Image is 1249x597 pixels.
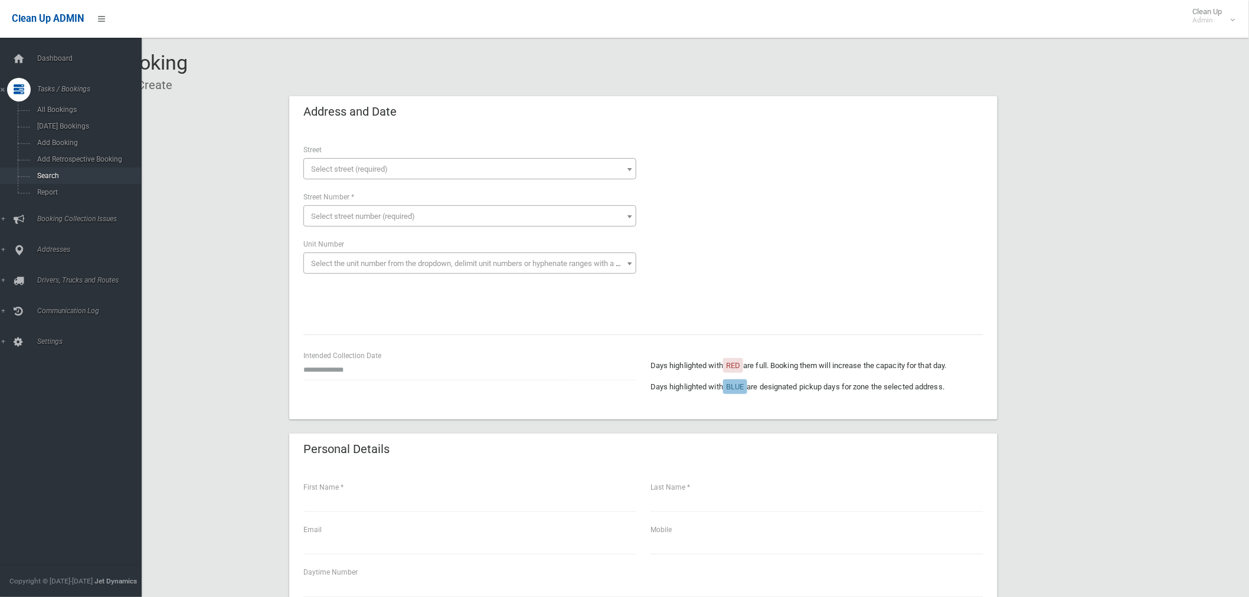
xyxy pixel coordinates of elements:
[34,307,152,315] span: Communication Log
[650,359,983,373] p: Days highlighted with are full. Booking them will increase the capacity for that day.
[34,122,142,130] span: [DATE] Bookings
[34,155,142,163] span: Add Retrospective Booking
[9,577,93,585] span: Copyright © [DATE]-[DATE]
[1193,16,1222,25] small: Admin
[34,54,152,63] span: Dashboard
[289,438,404,461] header: Personal Details
[12,13,84,24] span: Clean Up ADMIN
[311,165,388,173] span: Select street (required)
[34,139,142,147] span: Add Booking
[34,106,142,114] span: All Bookings
[94,577,137,585] strong: Jet Dynamics
[129,74,172,96] li: Create
[34,337,152,346] span: Settings
[34,188,142,196] span: Report
[726,382,744,391] span: BLUE
[311,212,415,221] span: Select street number (required)
[34,276,152,284] span: Drivers, Trucks and Routes
[726,361,740,370] span: RED
[34,245,152,254] span: Addresses
[34,172,142,180] span: Search
[311,259,641,268] span: Select the unit number from the dropdown, delimit unit numbers or hyphenate ranges with a comma
[650,380,983,394] p: Days highlighted with are designated pickup days for zone the selected address.
[34,85,152,93] span: Tasks / Bookings
[289,100,411,123] header: Address and Date
[34,215,152,223] span: Booking Collection Issues
[1187,7,1234,25] span: Clean Up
